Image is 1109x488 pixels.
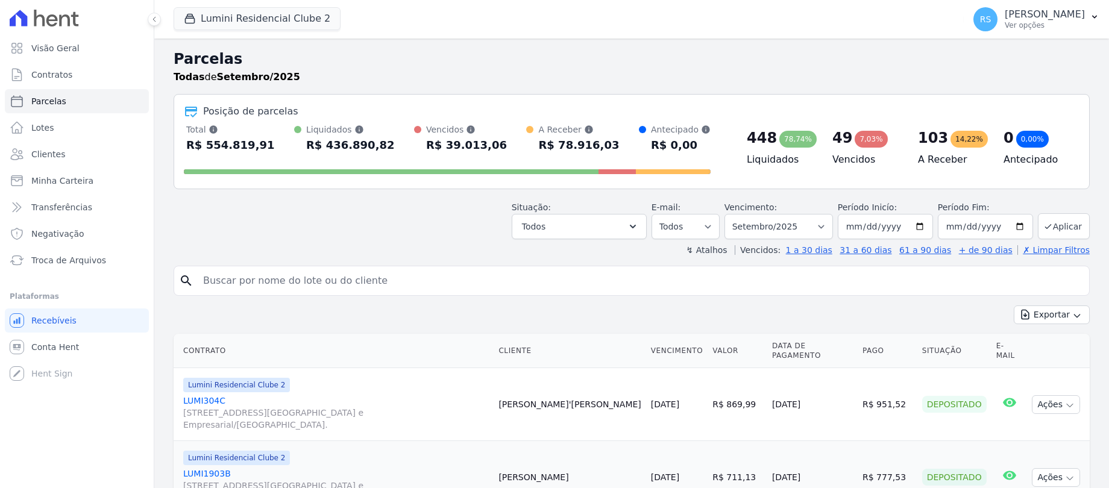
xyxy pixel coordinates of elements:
div: 448 [747,128,777,148]
div: Antecipado [651,124,711,136]
div: A Receber [538,124,619,136]
td: R$ 951,52 [858,368,917,441]
div: Plataformas [10,289,144,304]
p: de [174,70,300,84]
label: Vencimento: [724,202,777,212]
label: Situação: [512,202,551,212]
th: Situação [917,334,991,368]
td: [PERSON_NAME]'[PERSON_NAME] [494,368,646,441]
div: Posição de parcelas [203,104,298,119]
a: Troca de Arquivos [5,248,149,272]
span: Parcelas [31,95,66,107]
span: Todos [522,219,545,234]
span: Recebíveis [31,314,77,327]
a: Lotes [5,116,149,140]
th: Valor [708,334,767,368]
span: Lumini Residencial Clube 2 [183,451,290,465]
div: R$ 78.916,03 [538,136,619,155]
div: R$ 436.890,82 [306,136,395,155]
div: 49 [832,128,852,148]
p: Ver opções [1005,20,1085,30]
i: search [179,274,193,288]
th: Contrato [174,334,494,368]
div: Total [186,124,275,136]
div: R$ 39.013,06 [426,136,507,155]
a: Conta Hent [5,335,149,359]
label: Vencidos: [735,245,781,255]
h2: Parcelas [174,48,1090,70]
a: Minha Carteira [5,169,149,193]
button: RS [PERSON_NAME] Ver opções [964,2,1109,36]
div: 14,22% [950,131,988,148]
strong: Setembro/2025 [217,71,300,83]
span: Contratos [31,69,72,81]
th: Vencimento [646,334,708,368]
a: Contratos [5,63,149,87]
span: Lumini Residencial Clube 2 [183,378,290,392]
a: Negativação [5,222,149,246]
a: ✗ Limpar Filtros [1017,245,1090,255]
a: 61 a 90 dias [899,245,951,255]
button: Todos [512,214,647,239]
span: Minha Carteira [31,175,93,187]
span: Troca de Arquivos [31,254,106,266]
p: [PERSON_NAME] [1005,8,1085,20]
label: Período Fim: [938,201,1033,214]
a: [DATE] [651,472,679,482]
h4: Antecipado [1004,152,1070,167]
span: Conta Hent [31,341,79,353]
th: Cliente [494,334,646,368]
button: Ações [1032,395,1080,414]
a: + de 90 dias [959,245,1013,255]
div: R$ 554.819,91 [186,136,275,155]
span: Lotes [31,122,54,134]
a: Transferências [5,195,149,219]
button: Exportar [1014,305,1090,324]
a: 31 a 60 dias [840,245,891,255]
a: Recebíveis [5,308,149,333]
button: Aplicar [1038,213,1090,239]
h4: Vencidos [832,152,899,167]
button: Ações [1032,468,1080,487]
td: R$ 869,99 [708,368,767,441]
div: 78,74% [779,131,817,148]
div: 0 [1004,128,1014,148]
span: RS [980,15,991,23]
span: Transferências [31,201,92,213]
span: Negativação [31,228,84,240]
a: Clientes [5,142,149,166]
a: Visão Geral [5,36,149,60]
div: 7,03% [855,131,887,148]
input: Buscar por nome do lote ou do cliente [196,269,1084,293]
strong: Todas [174,71,205,83]
div: Liquidados [306,124,395,136]
a: 1 a 30 dias [786,245,832,255]
h4: Liquidados [747,152,813,167]
th: E-mail [991,334,1028,368]
div: Depositado [922,469,987,486]
a: [DATE] [651,399,679,409]
div: R$ 0,00 [651,136,711,155]
span: Visão Geral [31,42,80,54]
div: Vencidos [426,124,507,136]
div: 0,00% [1016,131,1049,148]
div: 103 [918,128,948,148]
label: ↯ Atalhos [686,245,727,255]
div: Depositado [922,396,987,413]
h4: A Receber [918,152,984,167]
label: E-mail: [652,202,681,212]
a: Parcelas [5,89,149,113]
th: Data de Pagamento [767,334,858,368]
label: Período Inicío: [838,202,897,212]
button: Lumini Residencial Clube 2 [174,7,341,30]
th: Pago [858,334,917,368]
span: [STREET_ADDRESS][GEOGRAPHIC_DATA] e Empresarial/[GEOGRAPHIC_DATA]. [183,407,489,431]
td: [DATE] [767,368,858,441]
a: LUMI304C[STREET_ADDRESS][GEOGRAPHIC_DATA] e Empresarial/[GEOGRAPHIC_DATA]. [183,395,489,431]
span: Clientes [31,148,65,160]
